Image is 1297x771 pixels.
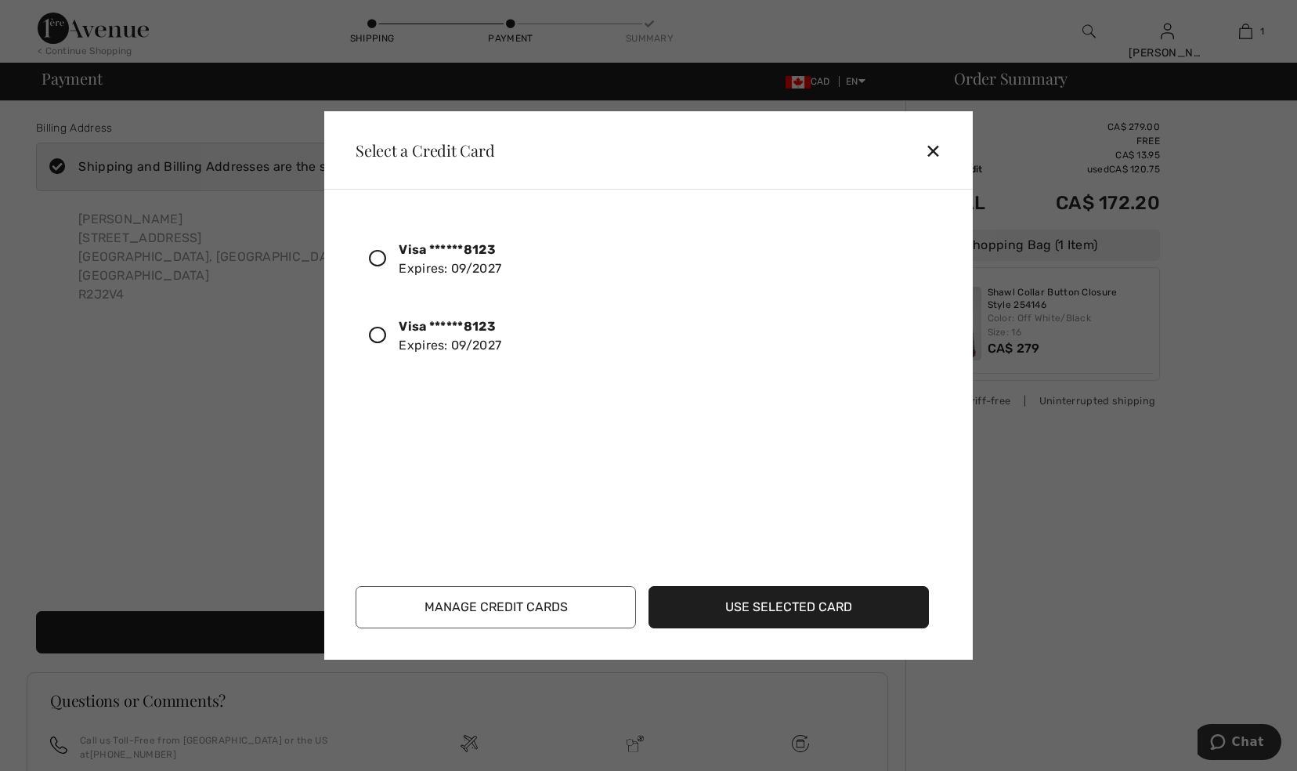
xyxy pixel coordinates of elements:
div: ✕ [925,134,954,167]
button: Use Selected Card [648,586,929,628]
span: Chat [34,11,67,25]
div: Select a Credit Card [343,143,495,158]
div: Expires: 09/2027 [399,317,501,355]
button: Manage Credit Cards [356,586,636,628]
div: Expires: 09/2027 [399,241,501,278]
